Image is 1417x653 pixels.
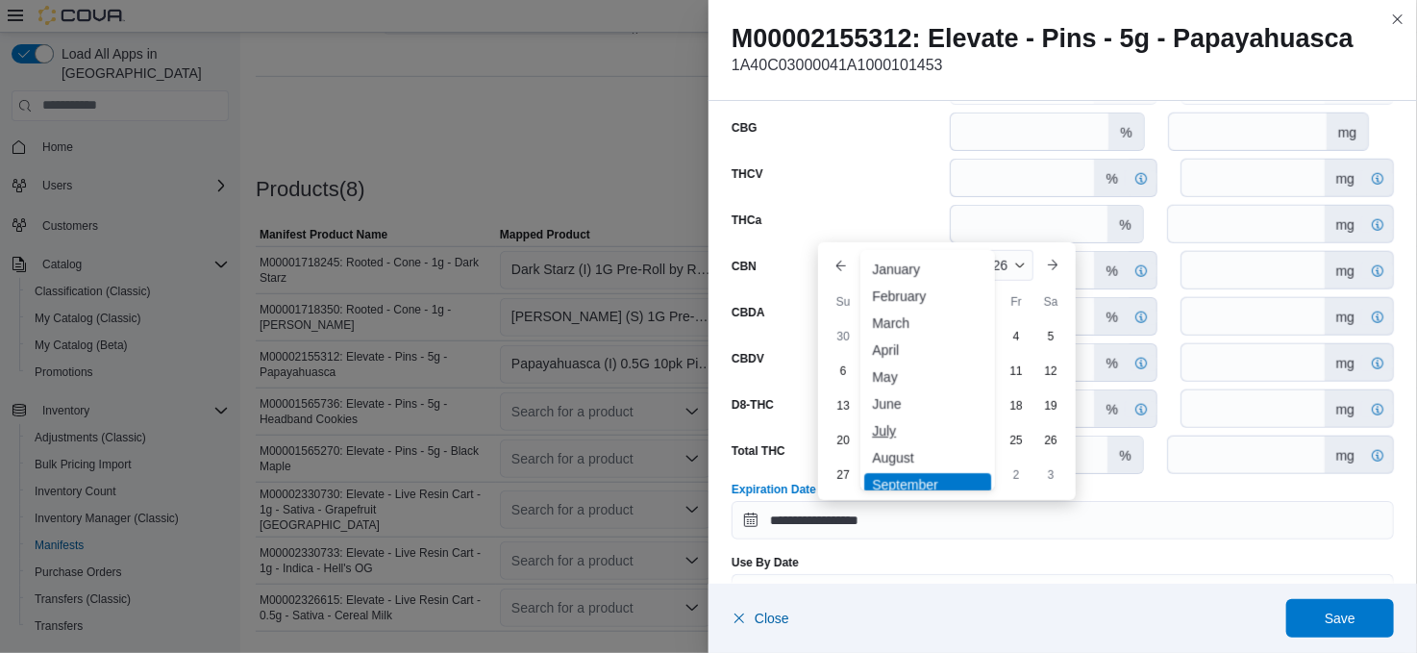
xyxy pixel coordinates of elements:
[1286,599,1394,638] button: Save
[864,419,991,442] div: July
[1362,310,1393,325] svg: External Cannabinoid
[1325,344,1366,381] div: mg
[1001,460,1032,490] div: day-2
[1362,402,1393,417] svg: External Cannabinoid
[828,356,858,387] div: day-6
[1362,171,1393,187] svg: External Cannabinoid
[1386,8,1409,31] button: Close this dialog
[1126,310,1156,325] svg: External Cannabinoid
[1325,390,1366,427] div: mg
[826,319,1068,492] div: September, 2026
[732,213,761,228] label: THCa
[1362,264,1393,279] svg: External Cannabinoid
[732,305,765,320] label: CBDA
[1001,425,1032,456] div: day-25
[828,390,858,421] div: day-13
[864,339,991,362] div: April
[1362,217,1393,233] svg: External Cannabinoid
[1001,390,1032,421] div: day-18
[1094,160,1129,196] div: %
[1035,321,1066,352] div: day-5
[1107,206,1142,242] div: %
[828,425,858,456] div: day-20
[1325,609,1355,628] span: Save
[1035,425,1066,456] div: day-26
[1126,264,1156,279] svg: External Cannabinoid
[864,446,991,469] div: August
[732,23,1394,54] h2: M00002155312: Elevate - Pins - 5g - Papayahuasca
[1035,390,1066,421] div: day-19
[1001,356,1032,387] div: day-11
[732,397,774,413] label: D8-THC
[732,120,758,136] label: CBG
[1325,206,1366,242] div: mg
[732,574,1394,613] input: Press the down key to open a popover containing a calendar.
[1035,460,1066,490] div: day-3
[1035,356,1066,387] div: day-12
[1126,171,1156,187] svg: External Cannabinoid
[1362,356,1393,371] svg: External Cannabinoid
[1094,252,1129,289] div: %
[1325,437,1366,473] div: mg
[1325,298,1366,335] div: mg
[970,250,1033,281] div: Button. Open the year selector. 2026 is currently selected.
[864,312,991,335] div: March
[732,599,789,638] button: Close
[1108,113,1143,150] div: %
[1126,356,1156,371] svg: External Cannabinoid
[864,258,991,281] div: January
[732,555,799,570] label: Use By Date
[1001,321,1032,352] div: day-4
[732,54,1394,77] p: 1A40C03000041A1000101453
[732,501,1394,540] input: Press the down key to enter a popover containing a calendar. Press the escape key to close the po...
[864,392,991,415] div: June
[732,166,763,182] label: THCV
[1325,252,1366,289] div: mg
[1126,402,1156,417] svg: External Cannabinoid
[1094,298,1129,335] div: %
[828,321,858,352] div: day-30
[732,482,816,497] label: Expiration Date
[1094,390,1129,427] div: %
[1327,113,1368,150] div: mg
[826,250,857,281] button: Previous Month
[1037,250,1068,281] button: Next month
[864,365,991,389] div: May
[1094,344,1129,381] div: %
[1035,287,1066,317] div: Sa
[732,443,785,459] label: Total THC
[864,473,991,496] div: September
[732,259,757,274] label: CBN
[732,351,764,366] label: CBDV
[1325,160,1366,196] div: mg
[828,287,858,317] div: Su
[1001,287,1032,317] div: Fr
[1362,448,1393,464] svg: External Cannabinoid
[755,609,789,628] span: Close
[864,285,991,308] div: February
[1107,437,1142,473] div: %
[828,460,858,490] div: day-27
